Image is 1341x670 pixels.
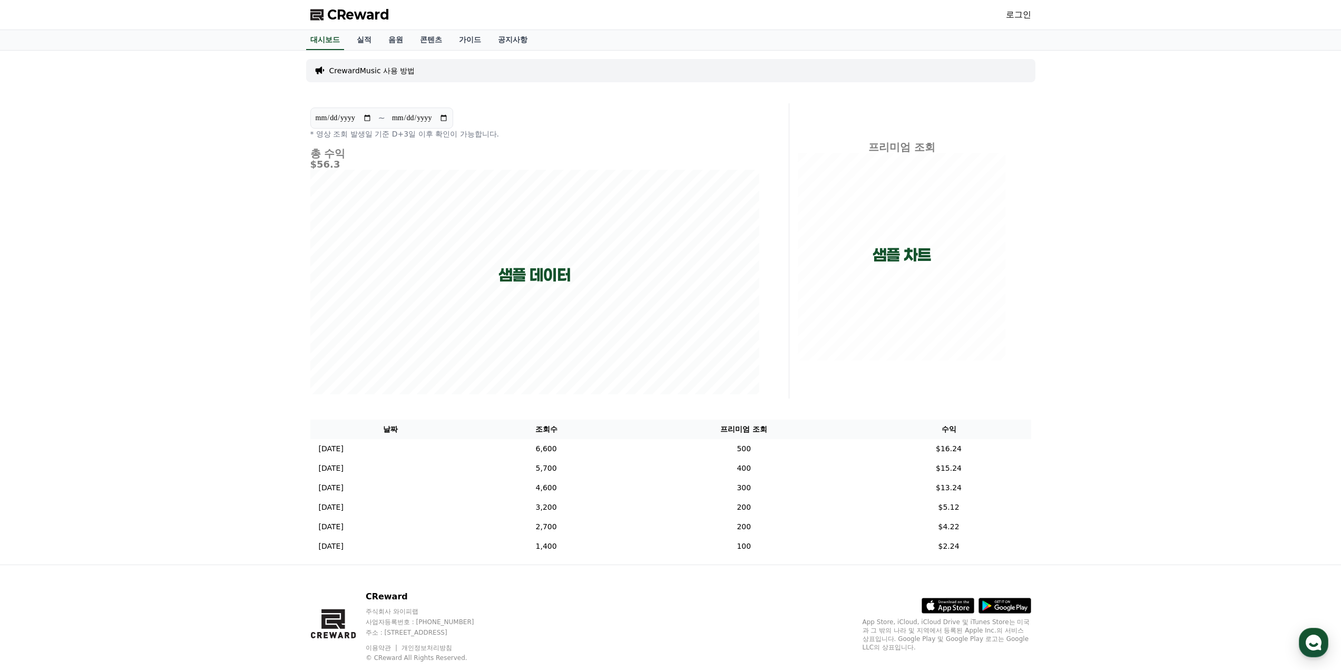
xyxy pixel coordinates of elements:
[310,129,759,139] p: * 영상 조회 발생일 기준 D+3일 이후 확인이 가능합니다.
[366,607,494,616] p: 주식회사 와이피랩
[366,644,399,652] a: 이용약관
[327,6,389,23] span: CReward
[471,498,621,517] td: 3,200
[310,148,759,159] h4: 총 수익
[471,420,621,439] th: 조회수
[366,654,494,662] p: © CReward All Rights Reserved.
[471,478,621,498] td: 4,600
[471,439,621,459] td: 6,600
[366,590,494,603] p: CReward
[310,159,759,170] h5: $56.3
[621,420,866,439] th: 프리미엄 조회
[319,541,344,552] p: [DATE]
[366,628,494,637] p: 주소 : [STREET_ADDRESS]
[70,334,136,361] a: 대화
[319,482,344,493] p: [DATE]
[621,537,866,556] td: 100
[319,463,344,474] p: [DATE]
[621,459,866,478] td: 400
[471,517,621,537] td: 2,700
[33,350,40,358] span: 홈
[867,517,1031,537] td: $4.22
[306,30,344,50] a: 대시보드
[621,498,866,517] td: 200
[366,618,494,626] p: 사업자등록번호 : [PHONE_NUMBER]
[380,30,412,50] a: 음원
[402,644,452,652] a: 개인정보처리방침
[867,420,1031,439] th: 수익
[867,478,1031,498] td: $13.24
[3,334,70,361] a: 홈
[798,141,1006,153] h4: 프리미엄 조회
[319,502,344,513] p: [DATE]
[451,30,490,50] a: 가이드
[867,537,1031,556] td: $2.24
[378,112,385,124] p: ~
[348,30,380,50] a: 실적
[471,537,621,556] td: 1,400
[490,30,536,50] a: 공지사항
[867,498,1031,517] td: $5.12
[319,443,344,454] p: [DATE]
[621,439,866,459] td: 500
[319,521,344,532] p: [DATE]
[867,459,1031,478] td: $15.24
[498,266,571,285] p: 샘플 데이터
[621,517,866,537] td: 200
[96,351,109,359] span: 대화
[310,6,389,23] a: CReward
[329,65,415,76] a: CrewardMusic 사용 방법
[310,420,472,439] th: 날짜
[621,478,866,498] td: 300
[136,334,202,361] a: 설정
[163,350,175,358] span: 설정
[1006,8,1031,21] a: 로그인
[412,30,451,50] a: 콘텐츠
[471,459,621,478] td: 5,700
[873,246,931,265] p: 샘플 차트
[867,439,1031,459] td: $16.24
[863,618,1031,652] p: App Store, iCloud, iCloud Drive 및 iTunes Store는 미국과 그 밖의 나라 및 지역에서 등록된 Apple Inc.의 서비스 상표입니다. Goo...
